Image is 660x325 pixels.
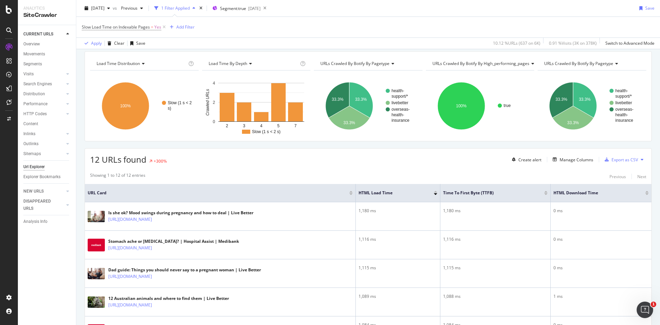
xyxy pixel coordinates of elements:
span: HTML Load Time [359,190,423,196]
div: Search Engines [23,80,52,88]
div: 1 ms [553,293,649,300]
div: 1,115 ms [443,265,548,271]
a: Url Explorer [23,163,71,171]
button: [DATE] [82,3,113,14]
text: health- [615,88,628,93]
a: Movements [23,51,71,58]
text: 5 [277,123,279,128]
div: Analysis Info [23,218,47,225]
button: Clear [105,38,124,49]
button: Manage Columns [550,155,593,164]
text: Slow (1 s < 2 s) [252,129,280,134]
img: main image [88,296,105,308]
iframe: Intercom live chat [637,302,653,318]
span: URL Card [88,190,348,196]
a: Outlinks [23,140,64,148]
div: Previous [609,174,626,180]
span: HTML Download Time [553,190,635,196]
div: Dad guide: Things you should never say to a pregnant woman | Live Better [108,267,261,273]
div: 0 ms [553,236,649,242]
span: vs [113,5,118,11]
svg: A chart. [90,76,198,136]
div: 1,116 ms [443,236,548,242]
div: Movements [23,51,45,58]
svg: A chart. [314,76,421,136]
text: Slow (1 s < 2 [168,100,192,105]
h4: Load Time Distribution [95,58,187,69]
text: health- [615,112,628,117]
text: 33.3% [579,97,591,102]
div: Showing 1 to 12 of 12 entries [90,172,145,181]
span: Previous [118,5,137,11]
img: main image [88,268,105,279]
span: 12 URLs found [90,154,146,165]
div: Inlinks [23,130,35,138]
div: Next [637,174,646,180]
div: Analytics [23,6,70,11]
div: times [198,5,204,12]
text: health- [392,88,404,93]
span: URLs Crawled By Botify By high_performing_pages [432,61,529,66]
button: Save [128,38,145,49]
div: 0 ms [553,208,649,214]
div: NEW URLS [23,188,44,195]
a: DISAPPEARED URLS [23,198,64,212]
a: Distribution [23,90,64,98]
div: [DATE] [248,6,261,11]
div: Export as CSV [612,157,638,163]
button: Next [637,172,646,181]
div: 1 Filter Applied [161,5,190,11]
text: livebetter [615,100,632,105]
div: Clear [114,40,124,46]
text: 33.3% [555,97,567,102]
text: 0 [213,119,215,124]
div: Apply [91,40,102,46]
div: Overview [23,41,40,48]
div: 1,115 ms [359,265,437,271]
div: 1,088 ms [443,293,548,300]
div: Sitemaps [23,150,41,158]
a: Visits [23,71,64,78]
text: health- [392,112,404,117]
button: Save [637,3,654,14]
div: Stomach ache or [MEDICAL_DATA]? | Hospital Assist | Medibank [108,238,239,245]
a: Performance [23,100,64,108]
a: Segments [23,61,71,68]
div: Performance [23,100,47,108]
a: Overview [23,41,71,48]
text: 2 [226,123,228,128]
div: Distribution [23,90,45,98]
div: HTTP Codes [23,110,47,118]
text: insurance [392,118,409,123]
div: A chart. [426,76,533,136]
span: Slow Load Time on Indexable Pages [82,24,150,30]
span: Load Time Distribution [97,61,140,66]
div: Save [645,5,654,11]
text: insurance [615,118,633,123]
div: Switch to Advanced Mode [605,40,654,46]
text: 7 [294,123,297,128]
text: 100% [120,104,131,108]
text: 100% [456,104,466,108]
h4: URLs Crawled By Botify By pagetype [319,58,416,69]
div: 1,180 ms [359,208,437,214]
text: support/* [392,94,408,99]
span: Yes [154,22,161,32]
a: CURRENT URLS [23,31,64,38]
a: Explorer Bookmarks [23,173,71,181]
button: Segment:true[DATE] [210,3,261,14]
button: Previous [609,172,626,181]
button: 1 Filter Applied [152,3,198,14]
div: Url Explorer [23,163,45,171]
div: Manage Columns [560,157,593,163]
div: Visits [23,71,34,78]
div: Segments [23,61,42,68]
span: 1 [651,302,656,307]
button: Switch to Advanced Mode [603,38,654,49]
text: overseas- [392,107,410,112]
span: Segment: true [220,6,246,11]
div: +300% [154,158,167,164]
div: Explorer Bookmarks [23,173,60,181]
